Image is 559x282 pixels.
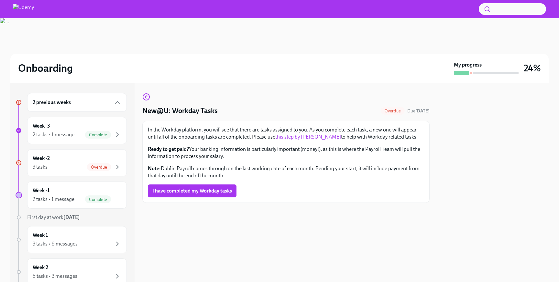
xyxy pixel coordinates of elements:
h6: 2 previous weeks [33,99,71,106]
span: First day at work [27,214,80,220]
div: 2 previous weeks [27,93,127,112]
button: I have completed my Workday tasks [148,184,236,197]
strong: [DATE] [415,108,430,114]
strong: [DATE] [63,214,80,220]
span: Complete [85,132,111,137]
div: 3 tasks • 6 messages [33,240,78,247]
a: Week 13 tasks • 6 messages [16,226,127,253]
span: I have completed my Workday tasks [152,188,232,194]
strong: Ready to get paid? [148,146,189,152]
h6: Week -2 [33,155,50,162]
h6: Week 1 [33,232,48,239]
a: this step by [PERSON_NAME] [275,134,341,140]
div: 5 tasks • 3 messages [33,273,77,280]
h4: New@U: Workday Tasks [142,106,218,116]
span: September 15th, 2025 10:00 [407,108,430,114]
div: 3 tasks [33,163,48,171]
a: Week -32 tasks • 1 messageComplete [16,117,127,144]
h6: Week 2 [33,264,48,271]
h3: 24% [524,62,541,74]
h6: Week -1 [33,187,49,194]
img: Udemy [13,4,34,14]
p: Dublin Payroll comes through on the last working date of each month. Pending your start, it will ... [148,165,424,179]
div: 2 tasks • 1 message [33,131,74,138]
span: Due [407,108,430,114]
span: Overdue [381,109,405,113]
div: 2 tasks • 1 message [33,196,74,203]
a: Week -23 tasksOverdue [16,149,127,176]
span: Overdue [87,165,111,170]
p: In the Workday platform, you will see that there are tasks assigned to you. As you complete each ... [148,126,424,141]
a: First day at work[DATE] [16,214,127,221]
a: Week -12 tasks • 1 messageComplete [16,182,127,209]
span: Complete [85,197,111,202]
p: Your banking information is particularly important (money!), as this is where the Payroll Team wi... [148,146,424,160]
h6: Week -3 [33,122,50,130]
h2: Onboarding [18,62,73,75]
strong: Note: [148,165,161,172]
strong: My progress [454,61,482,68]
